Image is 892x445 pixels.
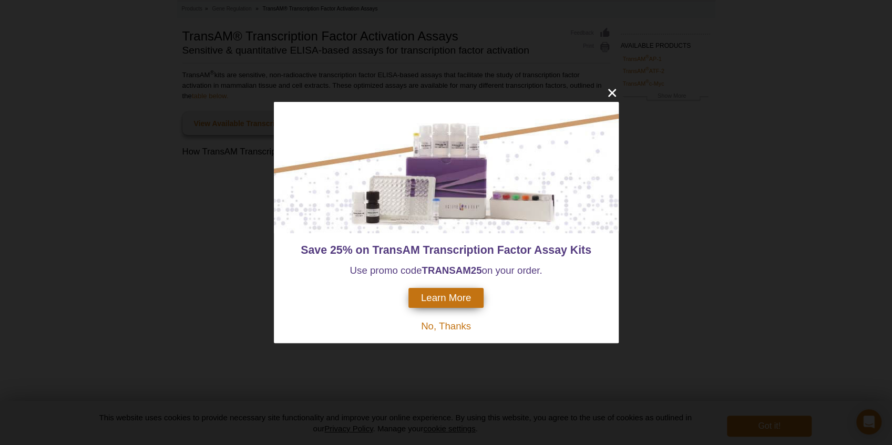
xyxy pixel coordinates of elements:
button: close [606,86,619,99]
span: Save 25% on TransAM Transcription Factor Assay Kits [301,244,591,256]
span: Use promo code on your order. [350,265,542,276]
span: Learn More [421,292,471,304]
span: No, Thanks [421,320,471,332]
strong: 25 [471,265,482,276]
strong: TRANSAM [422,265,470,276]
